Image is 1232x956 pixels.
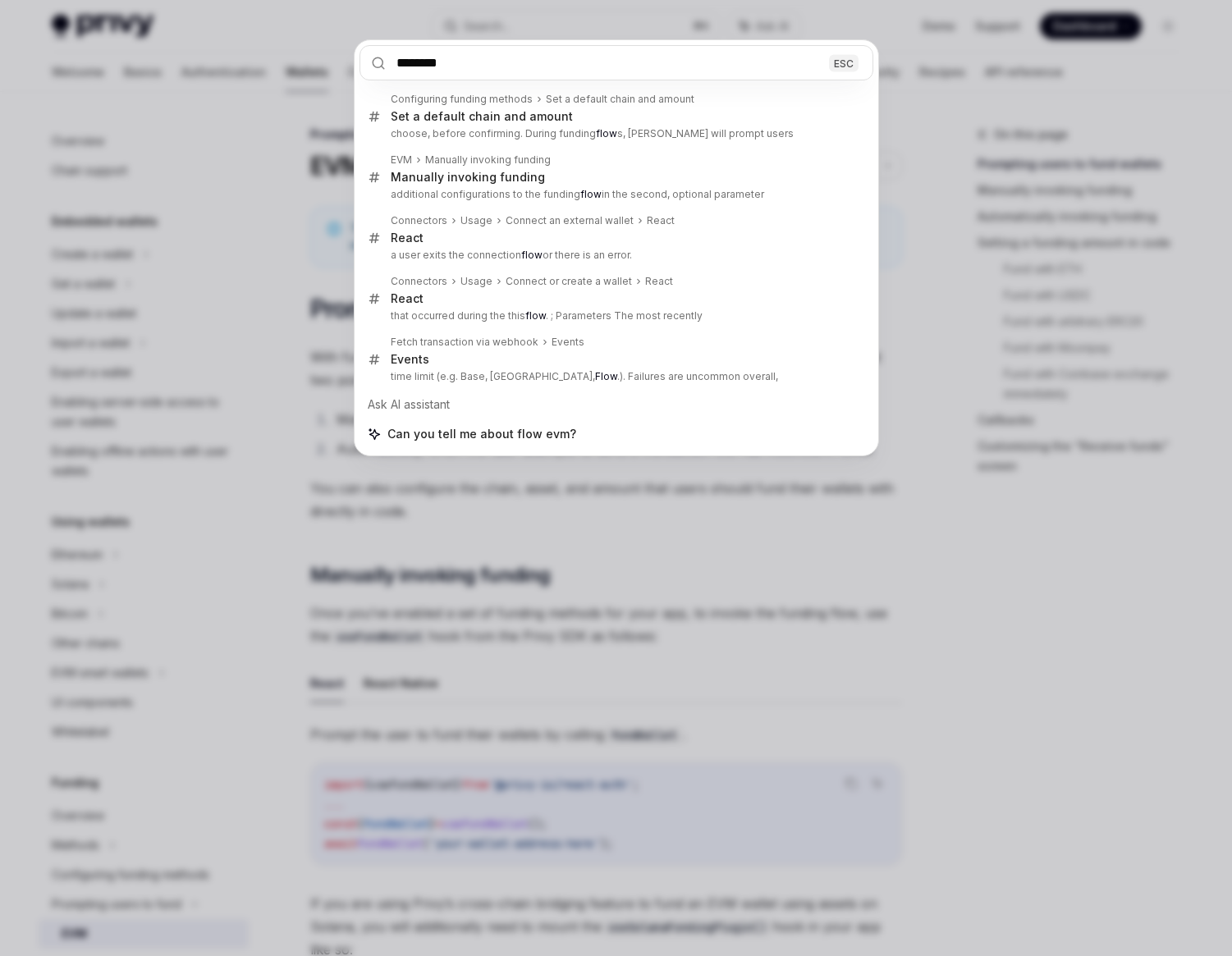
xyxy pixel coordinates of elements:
p: that occurred during the this . ; Parameters The most recently [391,309,839,322]
span: Can you tell me about flow evm? [387,426,576,442]
b: flow [521,249,543,261]
b: Flow [595,370,617,382]
div: Ask AI assistant [360,390,873,419]
b: flow [525,309,546,322]
div: ESC [829,54,859,71]
div: React [391,231,424,245]
p: additional configurations to the funding in the second, optional parameter [391,188,839,201]
b: flow [580,188,602,200]
div: Usage [460,275,492,288]
div: Configuring funding methods [391,93,533,106]
b: flow [596,127,617,140]
div: Set a default chain and amount [391,109,573,124]
div: EVM [391,153,412,167]
div: Manually invoking funding [391,170,545,185]
div: Connectors [391,275,447,288]
div: Set a default chain and amount [546,93,694,106]
div: React [391,291,424,306]
div: React [647,214,675,227]
div: Events [391,352,429,367]
p: a user exits the connection or there is an error. [391,249,839,262]
p: time limit (e.g. Base, [GEOGRAPHIC_DATA], .). Failures are uncommon overall, [391,370,839,383]
div: React [645,275,673,288]
div: Fetch transaction via webhook [391,336,538,349]
div: Events [552,336,584,349]
div: Manually invoking funding [425,153,551,167]
p: choose, before confirming. During funding s, [PERSON_NAME] will prompt users [391,127,839,140]
div: Connectors [391,214,447,227]
div: Usage [460,214,492,227]
div: Connect or create a wallet [506,275,632,288]
div: Connect an external wallet [506,214,634,227]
